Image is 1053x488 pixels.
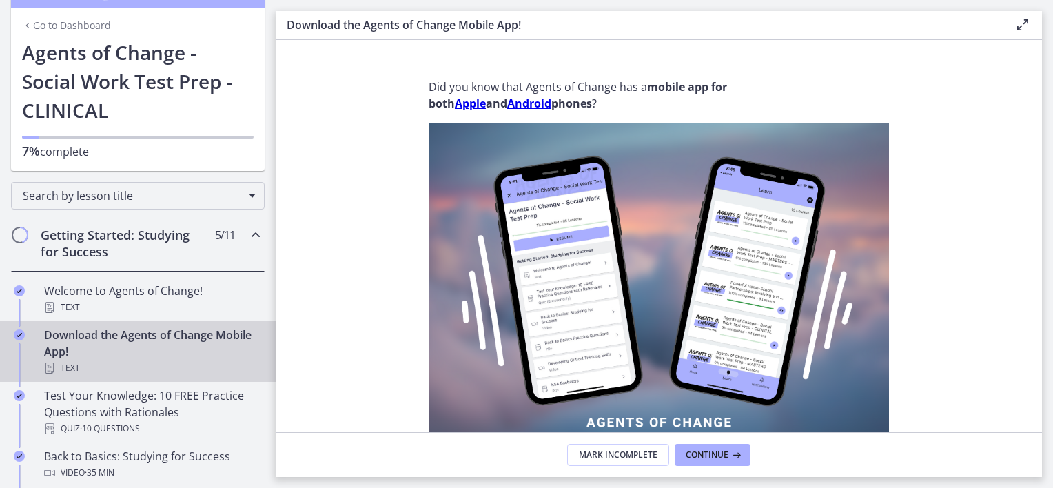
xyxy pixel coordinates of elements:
[486,96,507,111] strong: and
[287,17,992,33] h3: Download the Agents of Change Mobile App!
[22,143,40,159] span: 7%
[686,449,728,460] span: Continue
[14,390,25,401] i: Completed
[14,329,25,340] i: Completed
[44,420,259,437] div: Quiz
[44,448,259,481] div: Back to Basics: Studying for Success
[507,96,551,111] a: Android
[567,444,669,466] button: Mark Incomplete
[675,444,750,466] button: Continue
[80,420,140,437] span: · 10 Questions
[455,96,486,111] a: Apple
[22,143,254,160] p: complete
[85,465,114,481] span: · 35 min
[44,360,259,376] div: Text
[14,285,25,296] i: Completed
[579,449,657,460] span: Mark Incomplete
[14,451,25,462] i: Completed
[44,387,259,437] div: Test Your Knowledge: 10 FREE Practice Questions with Rationales
[11,182,265,210] div: Search by lesson title
[44,299,259,316] div: Text
[22,38,254,125] h1: Agents of Change - Social Work Test Prep - CLINICAL
[22,19,111,32] a: Go to Dashboard
[44,327,259,376] div: Download the Agents of Change Mobile App!
[44,283,259,316] div: Welcome to Agents of Change!
[41,227,209,260] h2: Getting Started: Studying for Success
[23,188,242,203] span: Search by lesson title
[551,96,592,111] strong: phones
[215,227,235,243] span: 5 / 11
[44,465,259,481] div: Video
[429,79,889,112] p: Did you know that Agents of Change has a ?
